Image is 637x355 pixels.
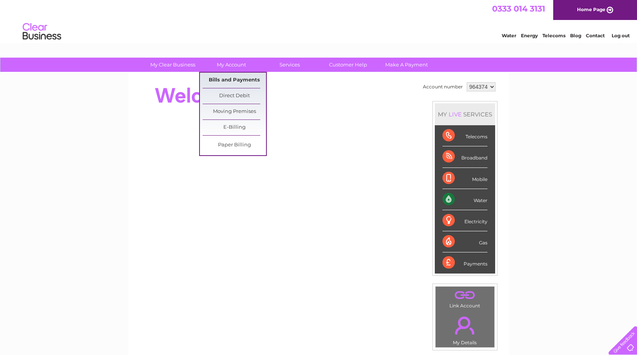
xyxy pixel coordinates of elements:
[137,4,501,37] div: Clear Business is a trading name of Verastar Limited (registered in [GEOGRAPHIC_DATA] No. 3667643...
[502,33,516,38] a: Water
[442,189,487,210] div: Water
[435,310,495,348] td: My Details
[258,58,321,72] a: Services
[437,312,492,339] a: .
[521,33,538,38] a: Energy
[375,58,438,72] a: Make A Payment
[203,88,266,104] a: Direct Debit
[442,168,487,189] div: Mobile
[442,146,487,168] div: Broadband
[435,103,495,125] div: MY SERVICES
[203,104,266,119] a: Moving Premises
[442,210,487,231] div: Electricity
[141,58,205,72] a: My Clear Business
[542,33,565,38] a: Telecoms
[203,73,266,88] a: Bills and Payments
[612,33,630,38] a: Log out
[435,286,495,310] td: Link Account
[316,58,380,72] a: Customer Help
[442,252,487,273] div: Payments
[200,58,263,72] a: My Account
[447,111,463,118] div: LIVE
[421,80,465,93] td: Account number
[22,20,62,43] img: logo.png
[570,33,581,38] a: Blog
[442,125,487,146] div: Telecoms
[437,289,492,302] a: .
[203,120,266,135] a: E-Billing
[442,231,487,252] div: Gas
[586,33,605,38] a: Contact
[203,138,266,153] a: Paper Billing
[492,4,545,13] a: 0333 014 3131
